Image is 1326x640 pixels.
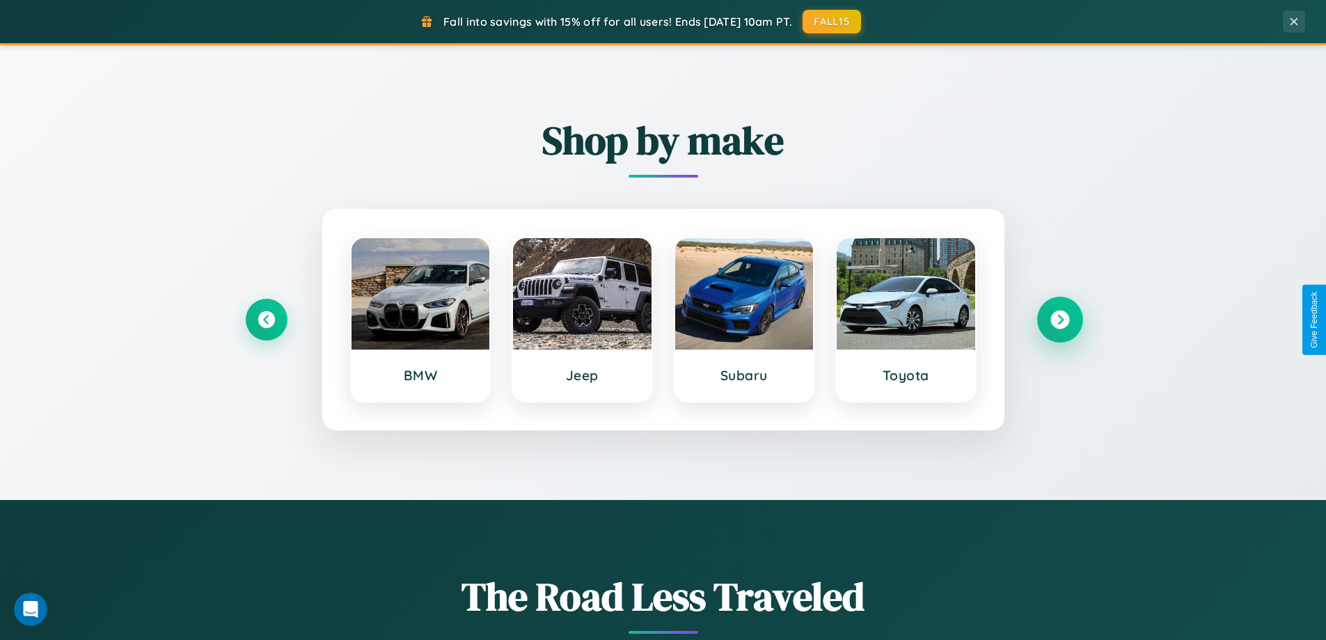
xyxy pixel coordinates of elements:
[851,367,961,384] h3: Toyota
[443,15,792,29] span: Fall into savings with 15% off for all users! Ends [DATE] 10am PT.
[365,367,476,384] h3: BMW
[803,10,861,33] button: FALL15
[246,570,1081,623] h1: The Road Less Traveled
[1309,292,1319,348] div: Give Feedback
[689,367,800,384] h3: Subaru
[14,593,47,626] iframe: Intercom live chat
[527,367,638,384] h3: Jeep
[246,114,1081,167] h2: Shop by make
